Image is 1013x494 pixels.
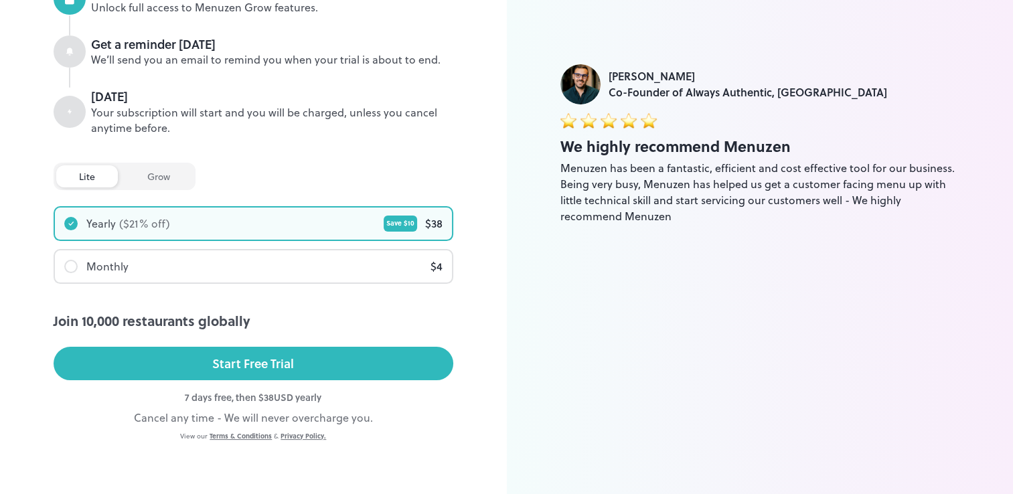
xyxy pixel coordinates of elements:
div: Get a reminder [DATE] [91,35,453,53]
div: Save $ 10 [384,216,417,232]
div: Menuzen has been a fantastic, efficient and cost effective tool for our business. Being very busy... [560,160,960,224]
div: View our & [54,431,453,441]
div: Cancel any time - We will never overcharge you. [54,410,453,426]
a: Privacy Policy. [281,431,326,440]
div: $ 38 [425,216,443,232]
img: star [580,112,597,129]
div: ($ 21 % off) [119,216,170,232]
img: star [641,112,657,129]
div: $ 4 [431,258,443,274]
div: We’ll send you an email to remind you when your trial is about to end. [91,52,453,68]
div: Yearly [86,216,116,232]
img: Jade Hajj [560,64,601,104]
div: grow [125,165,193,187]
div: Co-Founder of Always Authentic, [GEOGRAPHIC_DATA] [609,84,887,100]
div: [DATE] [91,88,453,105]
div: Your subscription will start and you will be charged, unless you cancel anytime before. [91,105,453,136]
div: Join 10,000 restaurants globally [54,311,453,331]
div: We highly recommend Menuzen [560,135,960,157]
div: [PERSON_NAME] [609,68,887,84]
div: 7 days free, then $ 38 USD yearly [54,390,453,404]
button: Start Free Trial [54,347,453,380]
img: star [560,112,576,129]
div: Start Free Trial [212,353,294,374]
div: Monthly [86,258,129,274]
img: star [601,112,617,129]
div: lite [56,165,118,187]
img: star [621,112,637,129]
a: Terms & Conditions [210,431,272,440]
